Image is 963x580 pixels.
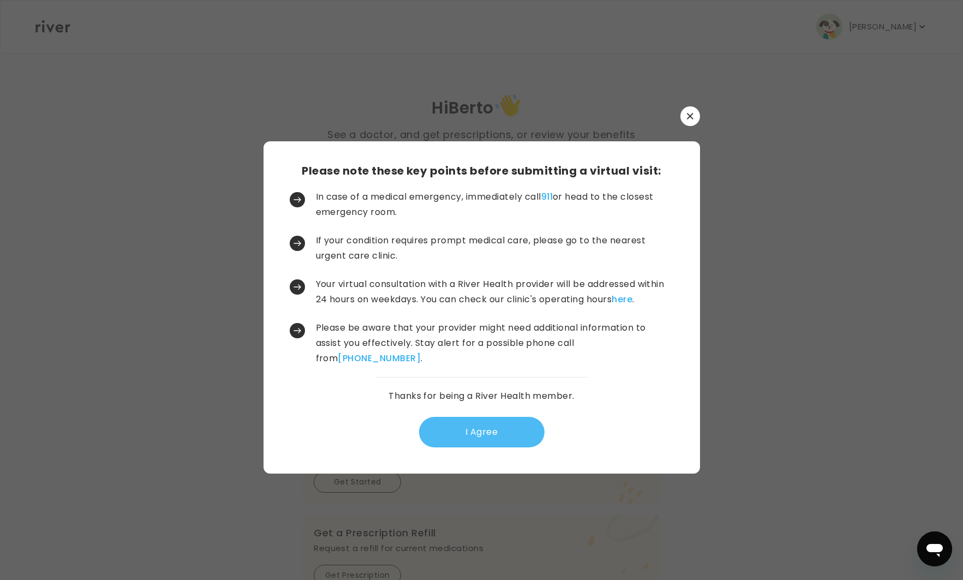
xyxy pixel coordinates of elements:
[612,293,632,306] a: here
[316,277,672,307] p: Your virtual consultation with a River Health provider will be addressed within 24 hours on weekd...
[419,417,545,447] button: I Agree
[917,531,952,566] iframe: Button to launch messaging window
[302,163,661,178] h3: Please note these key points before submitting a virtual visit:
[541,190,553,203] a: 911
[388,388,575,404] p: Thanks for being a River Health member.
[316,233,672,264] p: If your condition requires prompt medical care, please go to the nearest urgent care clinic.
[338,352,421,364] a: [PHONE_NUMBER]
[316,320,672,366] p: Please be aware that your provider might need additional information to assist you effectively. S...
[316,189,672,220] p: In case of a medical emergency, immediately call or head to the closest emergency room.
